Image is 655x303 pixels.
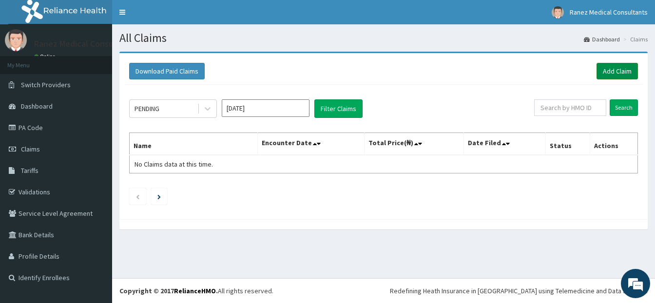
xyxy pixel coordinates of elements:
[534,99,606,116] input: Search by HMO ID
[365,133,463,155] th: Total Price(₦)
[112,278,655,303] footer: All rights reserved.
[5,29,27,51] img: User Image
[130,133,258,155] th: Name
[610,99,638,116] input: Search
[51,55,164,67] div: Chat with us now
[584,35,620,43] a: Dashboard
[34,53,58,60] a: Online
[546,133,590,155] th: Status
[552,6,564,19] img: User Image
[157,192,161,201] a: Next page
[5,201,186,235] textarea: Type your message and hit 'Enter'
[21,145,40,153] span: Claims
[119,286,218,295] strong: Copyright © 2017 .
[21,80,71,89] span: Switch Providers
[160,5,183,28] div: Minimize live chat window
[570,8,648,17] span: Ranez Medical Consultants
[390,286,648,296] div: Redefining Heath Insurance in [GEOGRAPHIC_DATA] using Telemedicine and Data Science!
[222,99,309,117] input: Select Month and Year
[18,49,39,73] img: d_794563401_company_1708531726252_794563401
[135,192,140,201] a: Previous page
[21,166,39,175] span: Tariffs
[597,63,638,79] a: Add Claim
[314,99,363,118] button: Filter Claims
[129,63,205,79] button: Download Paid Claims
[621,35,648,43] li: Claims
[57,90,135,189] span: We're online!
[135,104,159,114] div: PENDING
[257,133,365,155] th: Encounter Date
[34,39,136,48] p: Ranez Medical Consultants
[463,133,545,155] th: Date Filed
[174,286,216,295] a: RelianceHMO
[119,32,648,44] h1: All Claims
[590,133,637,155] th: Actions
[21,102,53,111] span: Dashboard
[135,160,213,169] span: No Claims data at this time.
